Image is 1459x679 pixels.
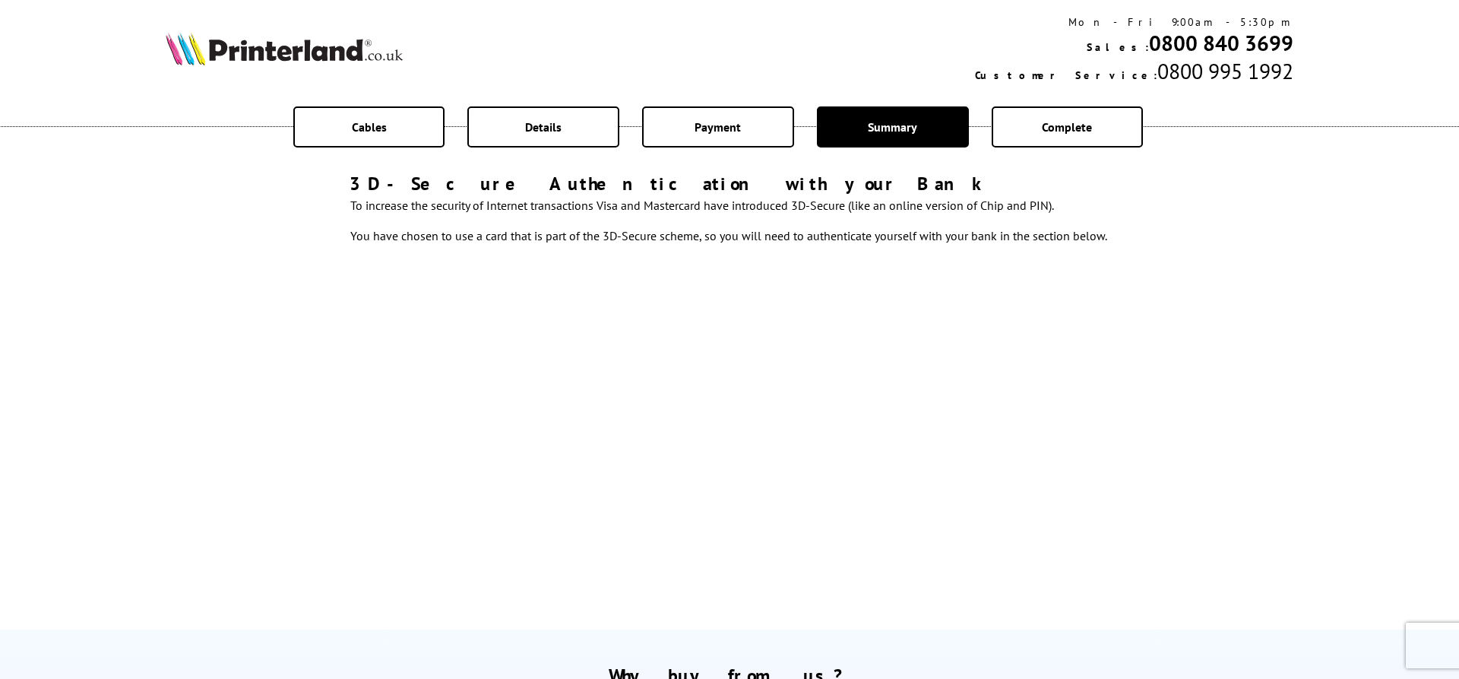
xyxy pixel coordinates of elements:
[975,15,1293,29] div: Mon - Fri 9:00am - 5:30pm
[525,119,562,135] span: Details
[868,119,917,135] span: Summary
[1149,29,1293,57] a: 0800 840 3699
[695,119,741,135] span: Payment
[1042,119,1092,135] span: Complete
[975,68,1157,82] span: Customer Service:
[350,172,1109,195] div: 3D-Secure Authentication with your Bank
[350,198,1107,243] span: To increase the security of Internet transactions Visa and Mastercard have introduced 3D-Secure (...
[166,32,403,65] img: Printerland Logo
[1157,57,1293,85] span: 0800 995 1992
[1087,40,1149,54] span: Sales:
[352,119,387,135] span: Cables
